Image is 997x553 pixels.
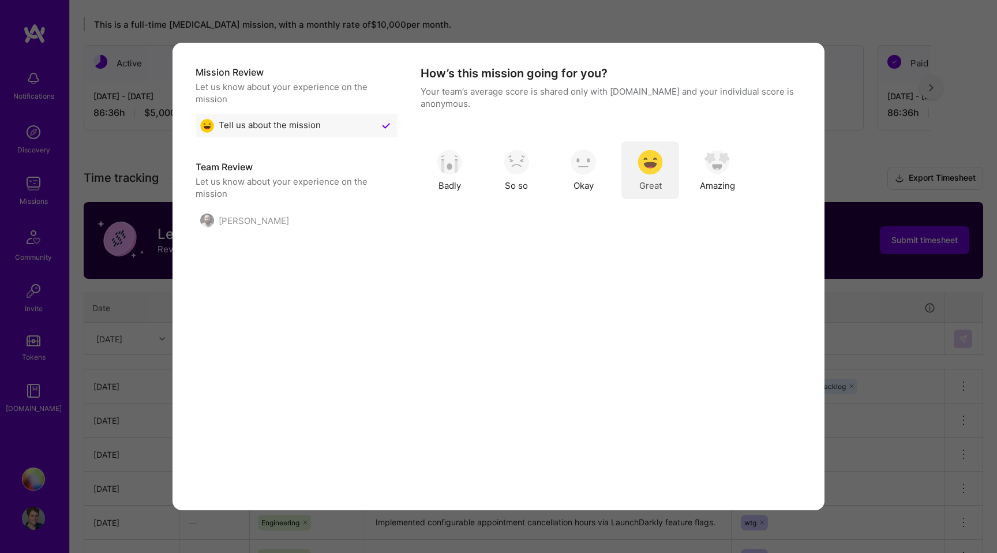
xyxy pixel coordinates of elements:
[437,150,462,175] img: soso
[438,180,461,192] span: Badly
[196,66,398,79] h5: Mission Review
[574,180,594,192] span: Okay
[571,150,596,175] img: soso
[379,119,393,133] img: Checkmark
[504,150,529,175] img: soso
[173,43,824,510] div: modal
[196,81,398,105] div: Let us know about your experience on the mission
[639,180,662,192] span: Great
[200,214,214,227] img: Louis Capitanchik
[505,180,528,192] span: So so
[638,150,663,175] img: soso
[196,175,398,200] div: Let us know about your experience on the mission
[219,119,321,133] span: Tell us about the mission
[704,150,730,175] img: soso
[200,214,289,227] div: [PERSON_NAME]
[421,85,801,110] p: Your team’s average score is shared only with [DOMAIN_NAME] and your individual score is anonymous.
[700,180,735,192] span: Amazing
[196,160,398,173] h5: Team Review
[200,119,214,133] img: Great emoji
[421,66,608,81] h4: How’s this mission going for you?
